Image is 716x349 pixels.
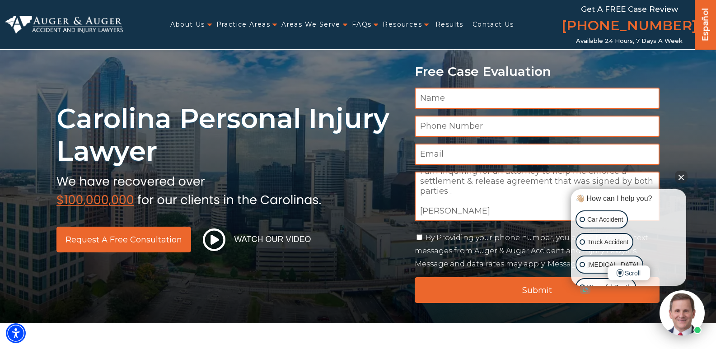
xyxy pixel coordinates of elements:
[383,15,422,34] a: Resources
[587,237,628,248] p: Truck Accident
[56,172,321,206] img: sub text
[587,282,631,293] p: Wrongful Death
[216,15,271,34] a: Practice Areas
[200,228,314,251] button: Watch Our Video
[415,144,660,165] input: Email
[581,5,678,14] span: Get a FREE Case Review
[580,286,590,294] a: Open intaker chat
[415,116,660,137] input: Phone Number
[587,214,623,225] p: Car Accident
[281,15,341,34] a: Areas We Serve
[415,88,660,109] input: Name
[573,194,684,204] div: 👋🏼 How can I help you?
[415,277,660,303] input: Submit
[415,233,648,268] label: By Providing your phone number, you agree to receive text messages from Auger & Auger Accident an...
[675,171,688,183] button: Close Intaker Chat Widget
[473,15,514,34] a: Contact Us
[415,65,660,79] p: Free Case Evaluation
[66,236,182,244] span: Request a Free Consultation
[660,290,705,335] img: Intaker widget Avatar
[56,227,191,252] a: Request a Free Consultation
[56,102,404,168] h1: Carolina Personal Injury Lawyer
[6,323,26,343] div: Accessibility Menu
[5,16,123,34] img: Auger & Auger Accident and Injury Lawyers Logo
[608,265,650,280] span: Scroll
[435,15,463,34] a: Results
[576,37,683,45] span: Available 24 Hours, 7 Days a Week
[352,15,372,34] a: FAQs
[170,15,205,34] a: About Us
[587,259,638,270] p: [MEDICAL_DATA]
[562,16,697,37] a: [PHONE_NUMBER]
